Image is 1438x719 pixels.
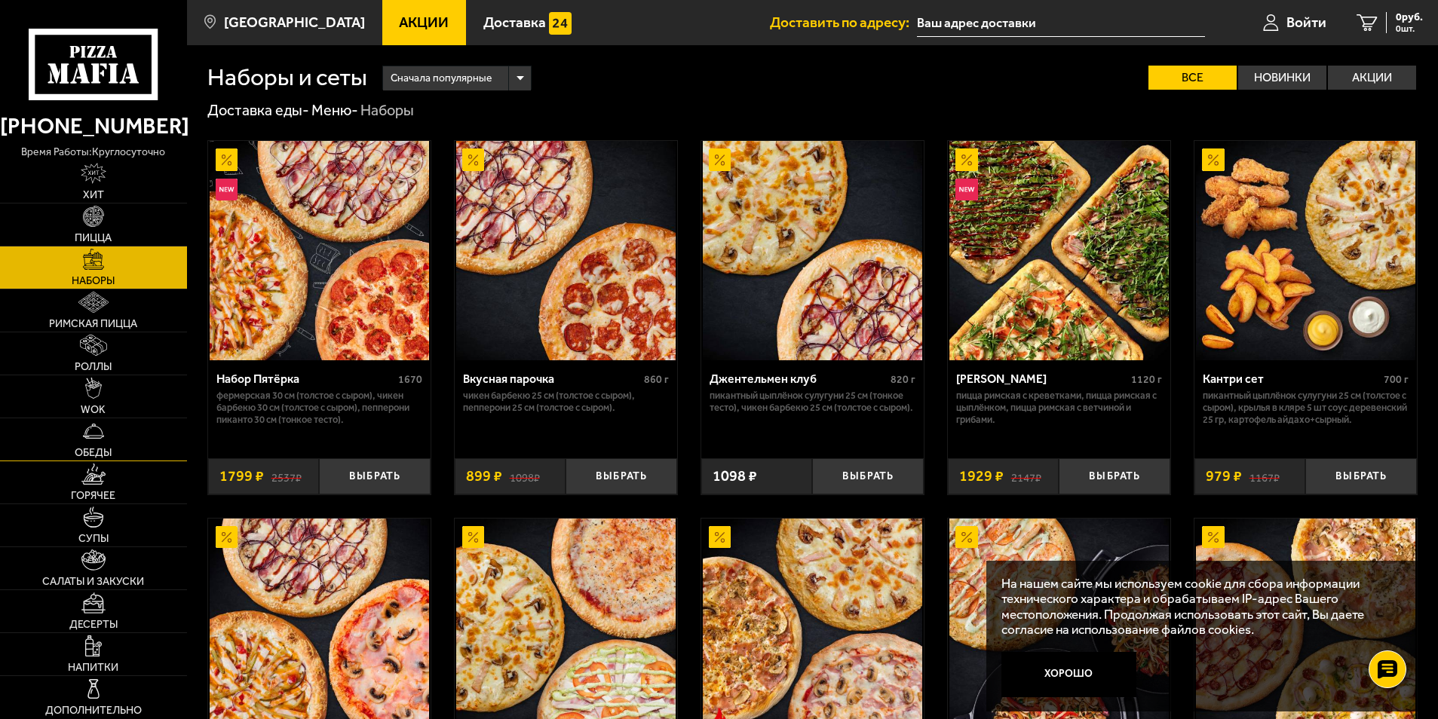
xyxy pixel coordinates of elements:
img: Новинка [955,179,978,201]
a: АкционныйНовинкаМама Миа [948,141,1170,360]
s: 1167 ₽ [1249,469,1280,484]
img: Джентельмен клуб [703,141,922,360]
span: 0 шт. [1396,24,1423,33]
span: Римская пицца [49,319,137,329]
img: Акционный [709,148,731,171]
span: Пицца [75,233,112,243]
img: 15daf4d41897b9f0e9f617042186c801.svg [549,12,572,35]
span: Доставка [483,15,546,29]
img: Акционный [216,148,238,171]
span: Сначала популярные [391,64,492,93]
div: Наборы [360,101,414,121]
span: Напитки [68,662,118,673]
span: [GEOGRAPHIC_DATA] [224,15,365,29]
button: Выбрать [1059,458,1170,495]
img: Акционный [955,148,978,171]
label: Акции [1328,66,1416,90]
div: [PERSON_NAME] [956,372,1127,386]
p: Пикантный цыплёнок сулугуни 25 см (тонкое тесто), Чикен Барбекю 25 см (толстое с сыром). [710,390,915,414]
span: Наборы [72,276,115,286]
img: Акционный [1202,148,1225,171]
span: 1929 ₽ [959,469,1004,484]
span: 979 ₽ [1206,469,1242,484]
span: 1120 г [1131,373,1162,386]
span: Доставить по адресу: [770,15,917,29]
div: Набор Пятёрка [216,372,394,386]
a: Доставка еды- [207,101,309,119]
div: Вкусная парочка [463,372,640,386]
img: Мама Миа [949,141,1169,360]
img: Акционный [955,526,978,549]
h1: Наборы и сеты [207,66,367,90]
label: Все [1148,66,1237,90]
span: 899 ₽ [466,469,502,484]
span: Роллы [75,362,112,372]
p: Пикантный цыплёнок сулугуни 25 см (толстое с сыром), крылья в кляре 5 шт соус деревенский 25 гр, ... [1203,390,1409,426]
span: Десерты [69,620,118,630]
span: Горячее [71,491,115,501]
span: Обеды [75,448,112,458]
img: Акционный [709,526,731,549]
span: 820 г [891,373,915,386]
span: 860 г [644,373,669,386]
span: Супы [78,534,109,544]
p: На нашем сайте мы используем cookie для сбора информации технического характера и обрабатываем IP... [1001,576,1394,638]
a: АкционныйВкусная парочка [455,141,677,360]
button: Выбрать [1305,458,1417,495]
p: Фермерская 30 см (толстое с сыром), Чикен Барбекю 30 см (толстое с сыром), Пепперони Пиканто 30 с... [216,390,422,426]
span: Хит [83,190,104,200]
div: Джентельмен клуб [710,372,887,386]
label: Новинки [1238,66,1326,90]
button: Выбрать [319,458,431,495]
button: Хорошо [1001,652,1136,697]
p: Пицца Римская с креветками, Пицца Римская с цыплёнком, Пицца Римская с ветчиной и грибами. [956,390,1162,426]
img: Кантри сет [1196,141,1415,360]
img: Акционный [462,526,485,549]
p: Чикен Барбекю 25 см (толстое с сыром), Пепперони 25 см (толстое с сыром). [463,390,669,414]
span: Акции [399,15,449,29]
img: Вкусная парочка [456,141,676,360]
span: Дополнительно [45,705,142,716]
s: 2537 ₽ [271,469,302,484]
s: 1098 ₽ [510,469,540,484]
span: 1799 ₽ [219,469,264,484]
span: Войти [1286,15,1326,29]
span: WOK [81,405,106,415]
img: Новинка [216,179,238,201]
a: АкционныйКантри сет [1194,141,1417,360]
img: Акционный [1202,526,1225,549]
span: 1098 ₽ [713,469,757,484]
input: Ваш адрес доставки [917,9,1204,37]
a: АкционныйДжентельмен клуб [701,141,924,360]
a: АкционныйНовинкаНабор Пятёрка [208,141,431,360]
img: Набор Пятёрка [210,141,429,360]
s: 2147 ₽ [1011,469,1041,484]
div: Кантри сет [1203,372,1380,386]
img: Акционный [216,526,238,549]
span: Салаты и закуски [42,577,144,587]
a: Меню- [311,101,358,119]
span: 700 г [1384,373,1409,386]
span: 0 руб. [1396,12,1423,23]
img: Акционный [462,148,485,171]
button: Выбрать [812,458,924,495]
span: 1670 [398,373,422,386]
button: Выбрать [566,458,677,495]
